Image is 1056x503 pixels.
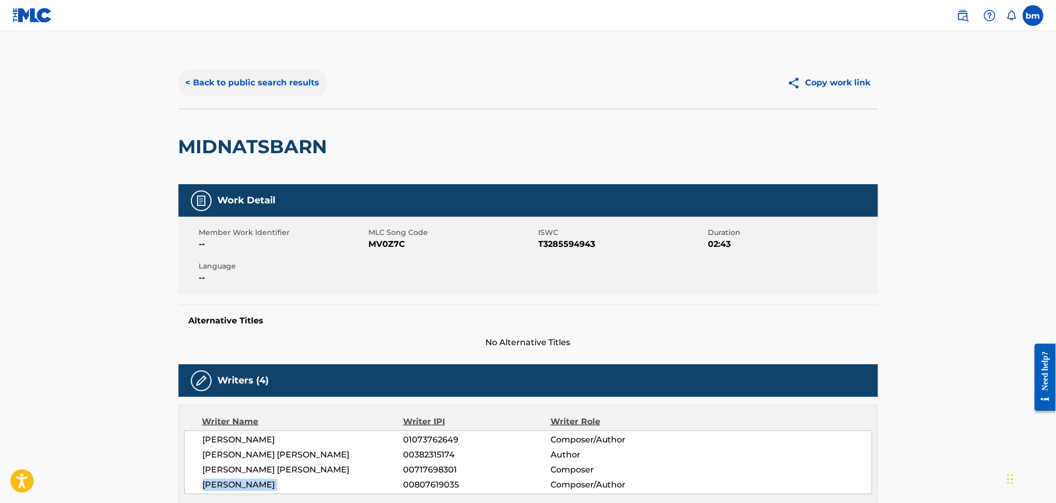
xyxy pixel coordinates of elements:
span: Composer/Author [551,479,685,491]
h5: Alternative Titles [189,316,868,326]
div: Writer Role [551,416,685,428]
div: Drag [1007,464,1014,495]
span: 00807619035 [403,479,550,491]
iframe: Resource Center [1027,335,1056,419]
img: MLC Logo [12,8,52,23]
span: T3285594943 [539,238,706,250]
button: Copy work link [780,70,878,96]
span: No Alternative Titles [179,336,878,349]
a: Public Search [953,5,973,26]
span: [PERSON_NAME] [203,434,404,446]
span: ISWC [539,227,706,238]
div: User Menu [1023,5,1044,26]
span: Composer [551,464,685,476]
span: [PERSON_NAME] [PERSON_NAME] [203,464,404,476]
span: Member Work Identifier [199,227,366,238]
img: Copy work link [787,77,806,90]
span: Composer/Author [551,434,685,446]
button: < Back to public search results [179,70,327,96]
img: help [984,9,996,22]
div: Writer IPI [403,416,551,428]
span: [PERSON_NAME] [203,479,404,491]
span: Author [551,449,685,461]
h5: Writers (4) [218,375,269,387]
span: [PERSON_NAME] [PERSON_NAME] [203,449,404,461]
h5: Work Detail [218,195,276,206]
div: Writer Name [202,416,404,428]
span: 00717698301 [403,464,550,476]
span: 00382315174 [403,449,550,461]
img: search [957,9,969,22]
h2: MIDNATSBARN [179,135,333,158]
span: -- [199,238,366,250]
div: Notifications [1006,10,1017,21]
img: Writers [195,375,207,387]
span: 01073762649 [403,434,550,446]
span: 02:43 [708,238,875,250]
img: Work Detail [195,195,207,207]
span: Duration [708,227,875,238]
span: Language [199,261,366,272]
span: MV0Z7C [369,238,536,250]
iframe: Chat Widget [1004,453,1056,503]
span: -- [199,272,366,284]
span: MLC Song Code [369,227,536,238]
div: Help [979,5,1000,26]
